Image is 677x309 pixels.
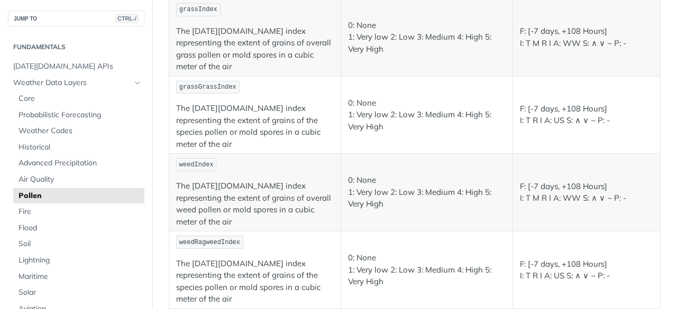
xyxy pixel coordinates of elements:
p: The [DATE][DOMAIN_NAME] index representing the extent of grains of overall grass pollen or mold s... [176,25,334,73]
p: The [DATE][DOMAIN_NAME] index representing the extent of grains of the species pollen or mold spo... [176,258,334,305]
a: Weather Codes [13,123,144,139]
span: weedIndex [179,161,214,168]
a: Weather Data LayersHide subpages for Weather Data Layers [8,75,144,91]
p: The [DATE][DOMAIN_NAME] index representing the extent of grains of the species pollen or mold spo... [176,102,334,150]
span: Flood [19,223,142,233]
span: Pollen [19,191,142,201]
a: Core [13,91,144,107]
p: F: [-7 days, +108 Hours] I: T M R I A: WW S: ∧ ∨ ~ P: - [520,181,653,204]
span: [DATE][DOMAIN_NAME] APIs [13,61,142,72]
a: Air Quality [13,172,144,188]
h2: Fundamentals [8,42,144,52]
a: Fire [13,204,144,220]
button: JUMP TOCTRL-/ [8,11,144,26]
p: 0: None 1: Very low 2: Low 3: Medium 4: High 5: Very High [348,174,506,210]
p: F: [-7 days, +108 Hours] I: T R I A: US S: ∧ ∨ ~ P: - [520,103,653,127]
a: Pollen [13,188,144,204]
button: Hide subpages for Weather Data Layers [133,79,142,87]
a: [DATE][DOMAIN_NAME] APIs [8,59,144,74]
a: Solar [13,285,144,301]
span: Maritime [19,271,142,282]
span: Weather Data Layers [13,78,131,88]
a: Maritime [13,269,144,285]
span: Air Quality [19,174,142,185]
a: Soil [13,236,144,252]
span: CTRL-/ [115,14,139,23]
a: Flood [13,220,144,236]
a: Historical [13,139,144,155]
a: Probabilistic Forecasting [13,107,144,123]
span: Fire [19,207,142,217]
p: 0: None 1: Very low 2: Low 3: Medium 4: High 5: Very High [348,97,506,133]
p: 0: None 1: Very low 2: Low 3: Medium 4: High 5: Very High [348,20,506,55]
span: grassIndex [179,6,217,13]
p: F: [-7 days, +108 Hours] I: T R I A: US S: ∧ ∨ ~ P: - [520,258,653,282]
span: Probabilistic Forecasting [19,110,142,120]
a: Lightning [13,252,144,268]
span: grassGrassIndex [179,83,236,91]
p: The [DATE][DOMAIN_NAME] index representing the extent of grains of overall weed pollen or mold sp... [176,180,334,228]
span: Historical [19,142,142,153]
span: Core [19,93,142,104]
p: 0: None 1: Very low 2: Low 3: Medium 4: High 5: Very High [348,252,506,288]
a: Advanced Precipitation [13,155,144,171]
span: Solar [19,287,142,298]
span: weedRagweedIndex [179,239,240,246]
span: Lightning [19,255,142,266]
span: Advanced Precipitation [19,158,142,168]
p: F: [-7 days, +108 Hours] I: T M R I A: WW S: ∧ ∨ ~ P: - [520,25,653,49]
span: Soil [19,239,142,249]
span: Weather Codes [19,126,142,136]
